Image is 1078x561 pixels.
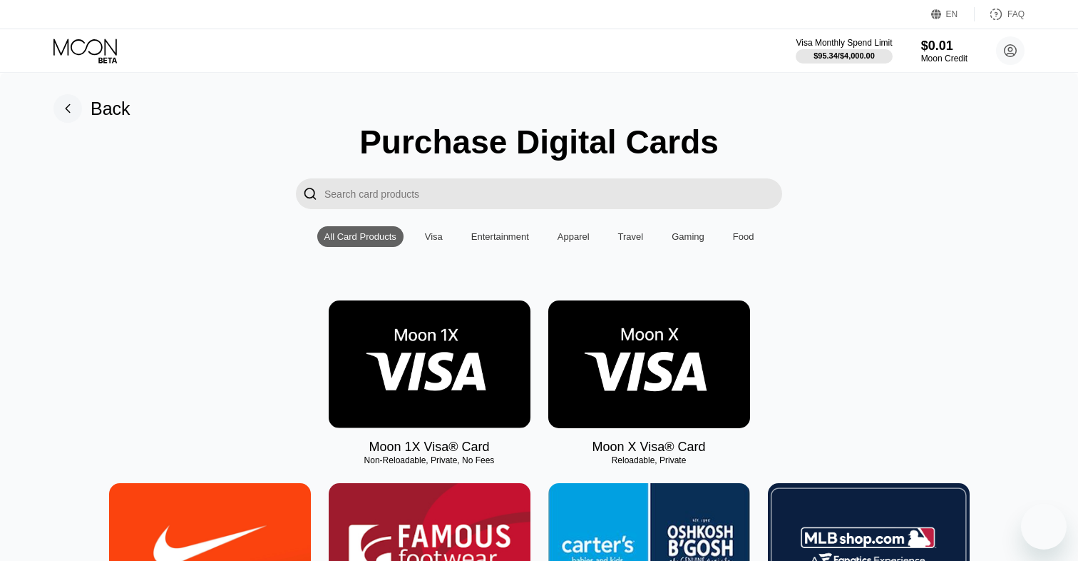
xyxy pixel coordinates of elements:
div: Visa [425,231,443,242]
div: Apparel [558,231,590,242]
div: Visa Monthly Spend Limit [796,38,892,48]
div: $95.34 / $4,000.00 [813,51,875,60]
div: Gaming [664,226,712,247]
div: Entertainment [464,226,536,247]
div: Moon Credit [921,54,967,64]
div:  [296,178,324,209]
div: Food [733,231,754,242]
div: FAQ [975,7,1025,21]
div: Reloadable, Private [548,455,750,465]
div: Non-Reloadable, Private, No Fees [329,455,530,465]
div: Moon X Visa® Card [592,440,705,455]
div: Back [53,94,130,123]
div: Purchase Digital Cards [359,123,719,161]
div: Gaming [672,231,704,242]
div: EN [946,9,958,19]
iframe: Button to launch messaging window [1021,504,1067,550]
input: Search card products [324,178,782,209]
div: $0.01Moon Credit [921,39,967,64]
div: FAQ [1007,9,1025,19]
div: All Card Products [324,231,396,242]
div: Apparel [550,226,597,247]
div: All Card Products [317,226,404,247]
div: $0.01 [921,39,967,54]
div: Visa Monthly Spend Limit$95.34/$4,000.00 [796,38,892,64]
div: Visa [418,226,450,247]
div: Food [726,226,761,247]
div: Travel [618,231,644,242]
div: EN [931,7,975,21]
div: Moon 1X Visa® Card [369,440,489,455]
div: Travel [611,226,651,247]
div: Entertainment [471,231,529,242]
div:  [303,186,317,202]
div: Back [91,98,130,119]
